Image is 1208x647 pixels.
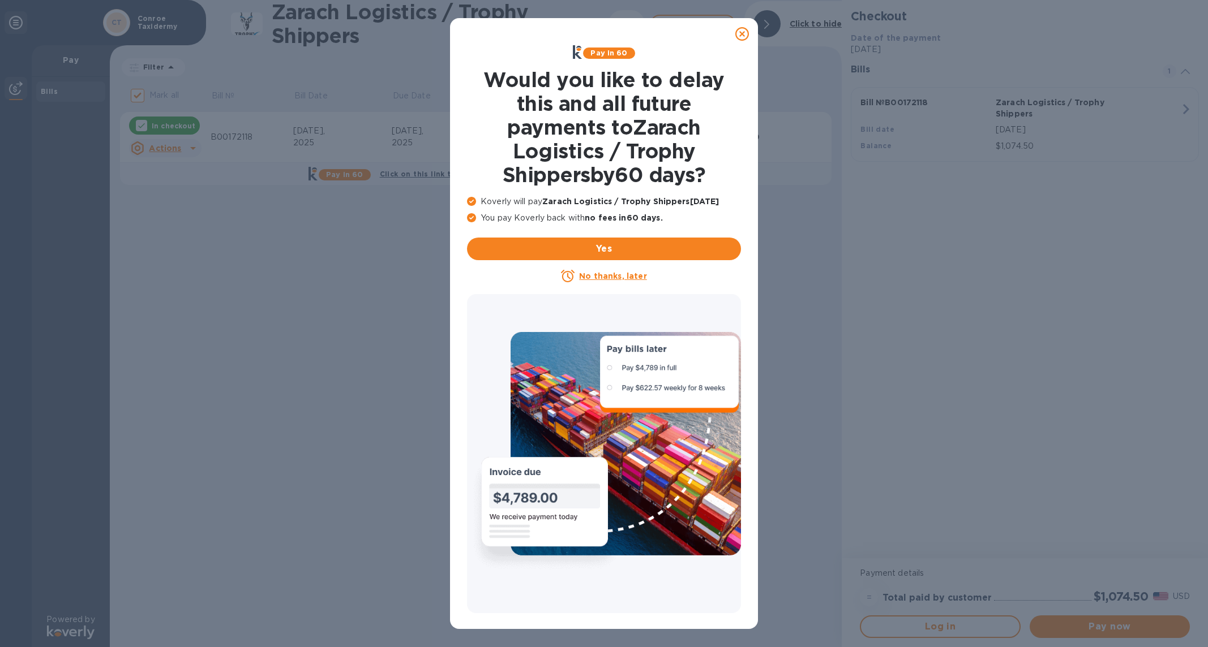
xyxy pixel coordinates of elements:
h1: Would you like to delay this and all future payments to Zarach Logistics / Trophy Shippers by 60 ... [467,68,741,187]
b: no fees in 60 days . [585,213,662,222]
button: Yes [467,238,741,260]
p: Koverly will pay [467,196,741,208]
b: Pay in 60 [590,49,627,57]
u: No thanks, later [579,271,646,281]
span: Yes [476,242,732,256]
b: Zarach Logistics / Trophy Shippers [DATE] [542,197,719,206]
p: You pay Koverly back with [467,212,741,224]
